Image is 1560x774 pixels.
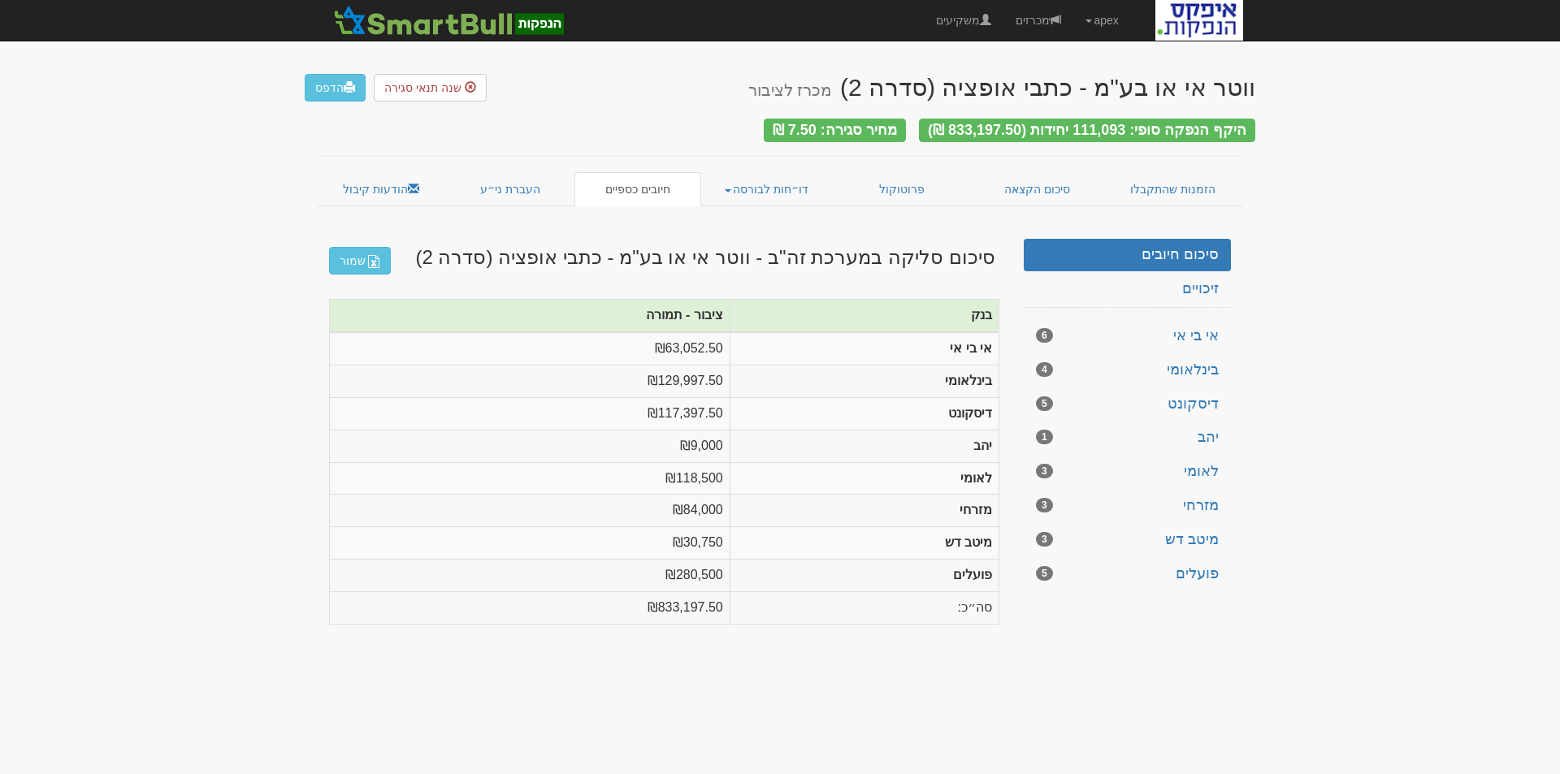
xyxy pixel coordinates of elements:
td: ₪84,000 [330,495,730,527]
span: 5 [1036,396,1053,411]
div: היקף הנפקה סופי: 111,093 יחידות (833,197.50 ₪) [919,119,1255,142]
td: ₪833,197.50 [330,591,730,624]
img: excel-file-white.png [367,255,380,268]
a: מזרחי [1024,490,1231,522]
img: SmartBull Logo [329,4,568,37]
span: 3 [1036,532,1053,547]
strong: מיטב דש [945,535,992,549]
a: בינלאומי [1024,354,1231,387]
h3: סיכום סליקה במערכת זה"ב - ווטר אי או בע"מ - כתבי אופציה (סדרה 2) [317,247,1012,275]
td: ₪9,000 [330,430,730,462]
td: ₪118,500 [330,462,730,495]
a: פועלים [1024,558,1231,590]
a: זיכויים [1024,273,1231,305]
td: סה״כ: [730,591,999,624]
strong: מזרחי [960,503,992,517]
span: 4 [1036,362,1053,377]
a: הודעות קיבול [317,172,446,206]
a: חיובים כספיים [574,172,701,206]
a: סיכום הקצאה [972,172,1103,206]
a: יהב [1024,422,1231,454]
small: מכרז לציבור [748,81,832,99]
strong: יהב [973,439,992,452]
a: סיכום חיובים [1024,239,1231,271]
a: העברת ני״ע [446,172,575,206]
strong: בינלאומי [945,374,992,387]
td: ₪63,052.50 [330,332,730,365]
a: מיטב דש [1024,524,1231,556]
a: שמור [329,247,391,275]
td: ₪117,397.50 [330,397,730,430]
td: ₪30,750 [330,527,730,560]
a: אי בי אי [1024,320,1231,352]
td: ₪129,997.50 [330,365,730,398]
strong: אי בי אי [950,341,992,355]
div: מחיר סגירה: 7.50 ₪ [764,119,906,142]
div: ווטר אי או בע"מ - כתבי אופציה (סדרה 2) [748,74,1255,101]
td: ₪280,500 [330,560,730,592]
span: שנה תנאי סגירה [384,81,461,94]
span: 3 [1036,464,1053,478]
span: 5 [1036,566,1053,581]
a: דיסקונט [1024,388,1231,421]
strong: לאומי [960,471,992,485]
th: ציבור - תמורה [330,300,730,332]
strong: דיסקונט [948,406,992,420]
a: דו״חות לבורסה [701,172,833,206]
strong: פועלים [953,568,992,582]
span: 6 [1036,328,1053,343]
a: פרוטוקול [832,172,972,206]
button: שנה תנאי סגירה [374,74,487,102]
span: 3 [1036,498,1053,512]
span: 1 [1036,430,1053,444]
a: הזמנות שהתקבלו [1102,172,1243,206]
a: הדפס [305,74,366,102]
th: בנק [730,300,999,332]
a: לאומי [1024,456,1231,488]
